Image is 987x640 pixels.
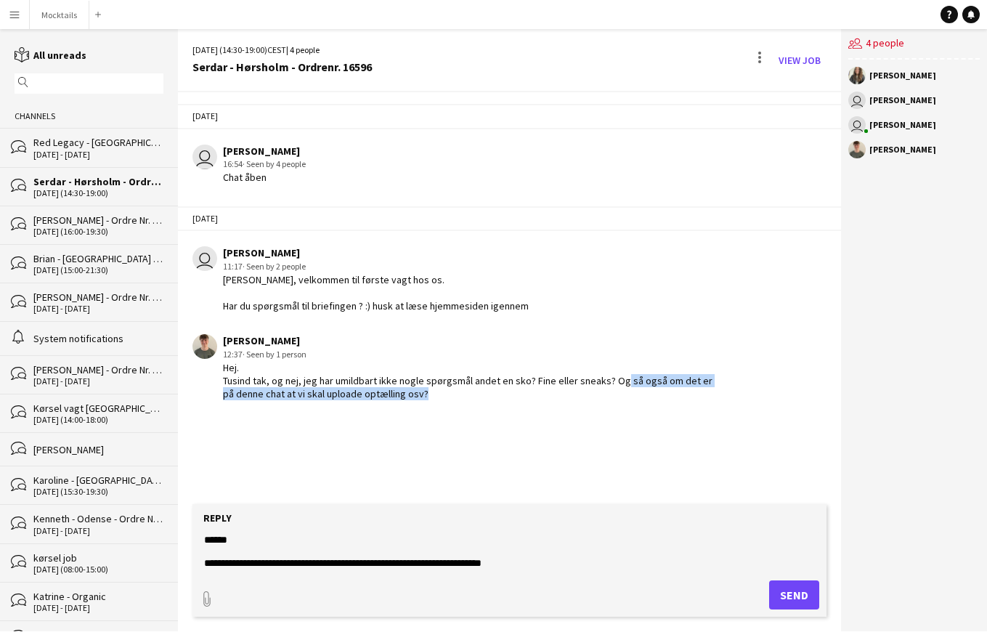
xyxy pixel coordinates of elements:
div: [DATE] [178,104,842,129]
span: · Seen by 2 people [243,261,306,272]
div: kørsel job [33,551,163,564]
div: [PERSON_NAME] [869,145,936,154]
div: [DATE] (08:00-15:00) [33,564,163,575]
div: [PERSON_NAME] [869,121,936,129]
div: 11:17 [223,260,529,273]
div: [DATE] (14:00-18:00) [33,415,163,425]
button: Send [769,580,819,609]
div: Chat åben [223,171,306,184]
div: [DATE] - [DATE] [33,304,163,314]
div: [DATE] - [DATE] [33,603,163,613]
div: Hej. Tusind tak, og nej, jeg har umildbart ikke nogle spørgsmål andet en sko? Fine eller sneaks? ... [223,361,723,401]
div: Katrine - Organic [33,590,163,603]
span: · Seen by 4 people [243,158,306,169]
div: [PERSON_NAME] - Ordre Nr. 16481 [33,363,163,376]
div: [DATE] (14:30-19:00) | 4 people [192,44,372,57]
div: Serdar - Hørsholm - Ordrenr. 16596 [33,175,163,188]
div: [DATE] - [DATE] [33,376,163,386]
button: Mocktails [30,1,89,29]
div: [PERSON_NAME], velkommen til første vagt hos os. Har du spørgsmål til briefingen ? :) husk at læs... [223,273,529,313]
div: Brian - [GEOGRAPHIC_DATA] - Ordre Nr. 16191 [33,252,163,265]
div: 16:54 [223,158,306,171]
span: CEST [267,44,286,55]
div: [DATE] (15:00-21:30) [33,265,163,275]
div: [DATE] - [DATE] [33,150,163,160]
div: [DATE] (14:30-19:00) [33,188,163,198]
label: Reply [203,511,232,524]
div: [PERSON_NAME] [223,145,306,158]
a: View Job [773,49,826,72]
div: [PERSON_NAME] [869,71,936,80]
div: [PERSON_NAME] [223,334,723,347]
div: [DATE] - [DATE] [33,526,163,536]
div: [PERSON_NAME] - Ordre Nr. 16486 [33,214,163,227]
div: [PERSON_NAME] [33,443,163,456]
a: All unreads [15,49,86,62]
div: Serdar - Hørsholm - Ordrenr. 16596 [192,60,372,73]
div: [PERSON_NAME] - Ordre Nr. 16583 [33,291,163,304]
div: 12:37 [223,348,723,361]
div: Red Legacy - [GEOGRAPHIC_DATA] - Organic [33,136,163,149]
span: · Seen by 1 person [243,349,306,360]
div: Karoline - [GEOGRAPHIC_DATA] - Ordre Nr. 16520 [33,474,163,487]
div: [DATE] [178,206,842,231]
div: 4 people [848,29,980,60]
div: Kørsel vagt [GEOGRAPHIC_DATA] [33,402,163,415]
div: [PERSON_NAME] [223,246,529,259]
div: [DATE] (15:30-19:30) [33,487,163,497]
div: Kenneth - Odense - Ordre Nr. 14783 [33,512,163,525]
div: [DATE] (16:00-19:30) [33,227,163,237]
div: [PERSON_NAME] [869,96,936,105]
div: System notifications [33,332,163,345]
